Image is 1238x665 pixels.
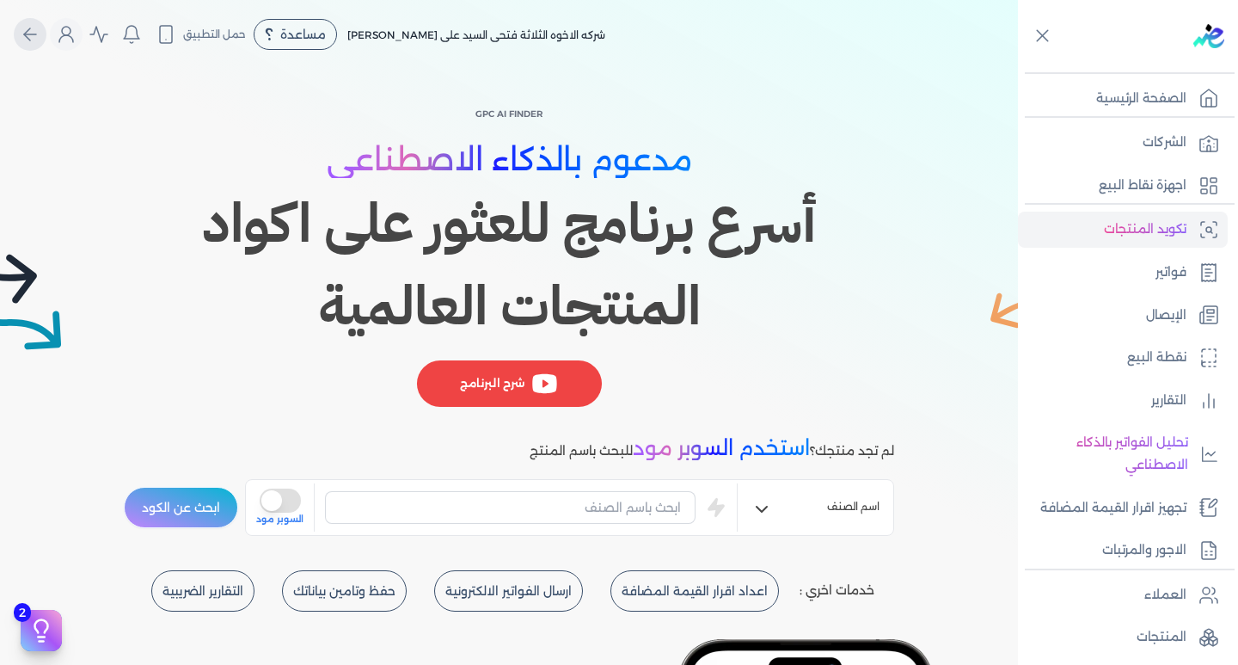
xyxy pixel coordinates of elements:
p: تكويد المنتجات [1104,219,1186,241]
button: 2 [21,610,62,651]
span: مدعوم بالذكاء الاصطناعي [327,140,692,178]
a: فواتير [1018,255,1228,291]
button: اعداد اقرار القيمة المضافة [610,570,779,612]
p: GPC AI Finder [124,103,894,126]
span: السوبر مود [256,513,303,526]
p: المنتجات [1137,626,1186,649]
a: الاجور والمرتبات [1018,533,1228,569]
p: لم تجد منتجك؟ للبحث باسم المنتج [530,437,894,463]
a: تجهيز اقرار القيمة المضافة [1018,490,1228,526]
button: حمل التطبيق [151,20,250,49]
p: خدمات اخري : [800,580,874,602]
span: حمل التطبيق [183,27,246,42]
input: ابحث باسم الصنف [325,491,696,524]
a: تحليل الفواتير بالذكاء الاصطناعي [1018,425,1228,483]
p: العملاء [1144,584,1186,607]
p: الصفحة الرئيسية [1096,88,1186,110]
a: اجهزة نقاط البيع [1018,168,1228,204]
button: حفظ وتامين بياناتك [282,570,407,612]
p: نقطة البيع [1127,347,1186,369]
a: المنتجات [1018,619,1228,656]
p: الشركات [1143,132,1186,154]
span: مساعدة [280,28,326,40]
button: ابحث عن الكود [124,487,238,528]
button: ارسال الفواتير الالكترونية [434,570,583,612]
span: شركه الاخوه الثلاثة فتحى السيد على [PERSON_NAME] [347,28,605,41]
p: فواتير [1155,262,1186,284]
p: التقارير [1151,390,1186,412]
span: اسم الصنف [827,499,879,520]
img: logo [1193,24,1224,48]
div: شرح البرنامج [416,360,601,407]
a: التقارير [1018,383,1228,419]
a: تكويد المنتجات [1018,212,1228,248]
a: الصفحة الرئيسية [1018,81,1228,117]
h1: أسرع برنامج للعثور على اكواد المنتجات العالمية [124,182,894,348]
a: الإيصال [1018,298,1228,334]
button: التقارير الضريبية [151,570,254,612]
a: الشركات [1018,125,1228,161]
span: 2 [14,603,31,622]
p: الإيصال [1146,305,1186,327]
p: الاجور والمرتبات [1102,539,1186,562]
p: اجهزة نقاط البيع [1099,175,1186,197]
p: تجهيز اقرار القيمة المضافة [1040,497,1186,520]
a: نقطة البيع [1018,340,1228,376]
a: العملاء [1018,577,1228,613]
p: تحليل الفواتير بالذكاء الاصطناعي [1027,432,1188,476]
div: مساعدة [254,19,337,50]
span: استخدم السوبر مود [633,435,810,460]
button: اسم الصنف [738,492,893,526]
